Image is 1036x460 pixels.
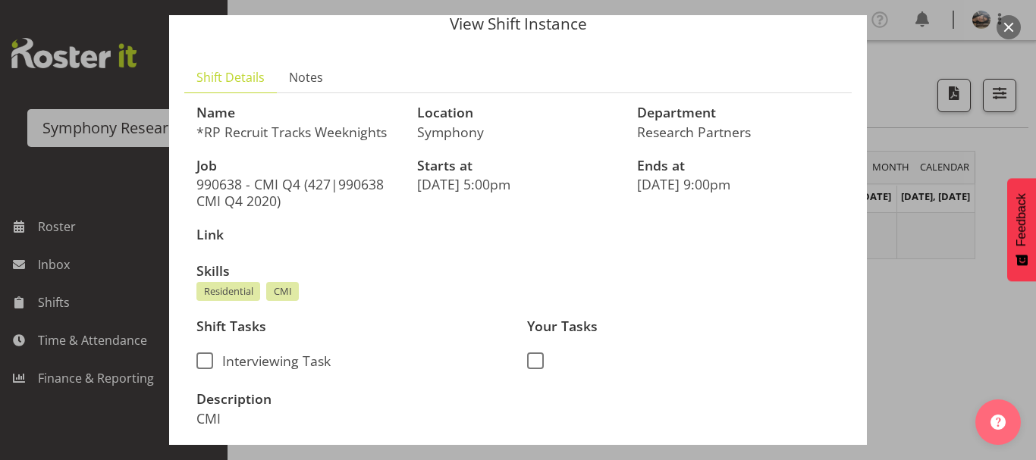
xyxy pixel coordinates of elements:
span: Feedback [1015,193,1028,246]
h3: Location [417,105,620,120]
p: [DATE] 5:00pm [417,176,620,192]
button: Feedback - Show survey [1007,178,1036,281]
h3: Job [196,158,399,174]
h3: Starts at [417,158,620,174]
span: Residential [204,284,253,299]
p: CMI [196,410,509,427]
span: Notes [289,68,323,86]
h3: Shift Tasks [196,319,509,334]
h3: Ends at [637,158,840,174]
h3: Department [637,105,840,120]
p: Symphony [417,124,620,140]
h3: Skills [196,264,840,279]
p: View Shift Instance [184,16,852,32]
h3: Your Tasks [527,319,840,334]
p: [DATE] 9:00pm [637,176,840,192]
h3: Description [196,392,509,407]
span: Interviewing Task [213,352,331,369]
img: help-xxl-2.png [990,415,1006,430]
span: CMI [274,284,292,299]
h3: Link [196,227,399,243]
h3: Name [196,105,399,120]
p: Research Partners [637,124,840,140]
span: Shift Details [196,68,265,86]
p: *RP Recruit Tracks Weeknights [196,124,399,140]
p: 990638 - CMI Q4 (427|990638 CMI Q4 2020) [196,176,399,209]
